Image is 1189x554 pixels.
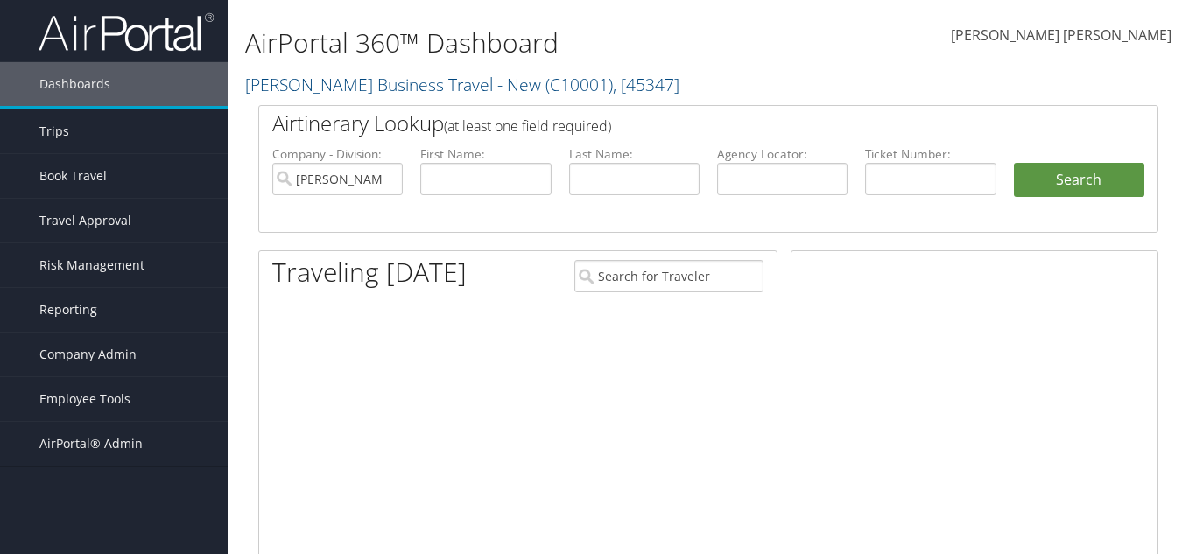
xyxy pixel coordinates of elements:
label: First Name: [420,145,551,163]
a: [PERSON_NAME] Business Travel - New [245,73,679,96]
span: Risk Management [39,243,144,287]
span: Travel Approval [39,199,131,242]
span: Dashboards [39,62,110,106]
button: Search [1014,163,1144,198]
span: Employee Tools [39,377,130,421]
span: Company Admin [39,333,137,376]
span: Reporting [39,288,97,332]
h2: Airtinerary Lookup [272,109,1070,138]
span: , [ 45347 ] [613,73,679,96]
h1: AirPortal 360™ Dashboard [245,25,862,61]
span: Book Travel [39,154,107,198]
span: AirPortal® Admin [39,422,143,466]
label: Agency Locator: [717,145,848,163]
span: [PERSON_NAME] [PERSON_NAME] [951,25,1171,45]
span: (at least one field required) [444,116,611,136]
input: Search for Traveler [574,260,763,292]
h1: Traveling [DATE] [272,254,467,291]
a: [PERSON_NAME] [PERSON_NAME] [951,9,1171,63]
label: Ticket Number: [865,145,996,163]
span: Trips [39,109,69,153]
img: airportal-logo.png [39,11,214,53]
label: Company - Division: [272,145,403,163]
label: Last Name: [569,145,700,163]
span: ( C10001 ) [545,73,613,96]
